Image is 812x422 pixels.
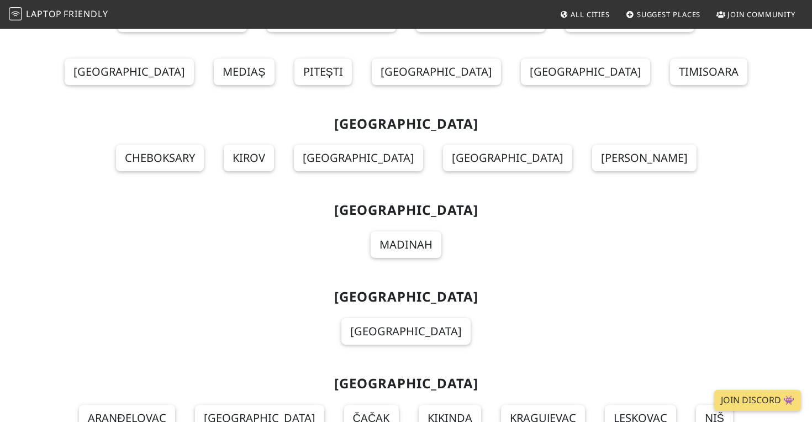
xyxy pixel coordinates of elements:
[48,376,764,392] h2: [GEOGRAPHIC_DATA]
[224,145,274,171] a: Kirov
[372,59,501,85] a: [GEOGRAPHIC_DATA]
[9,5,108,24] a: LaptopFriendly LaptopFriendly
[555,4,614,24] a: All Cities
[9,7,22,20] img: LaptopFriendly
[214,59,274,85] a: Mediaș
[48,116,764,132] h2: [GEOGRAPHIC_DATA]
[637,9,701,19] span: Suggest Places
[294,145,423,171] a: [GEOGRAPHIC_DATA]
[48,289,764,305] h2: [GEOGRAPHIC_DATA]
[116,145,204,171] a: Cheboksary
[727,9,795,19] span: Join Community
[670,59,747,85] a: Timisoara
[341,318,471,345] a: [GEOGRAPHIC_DATA]
[371,231,441,258] a: Madinah
[26,8,62,20] span: Laptop
[521,59,650,85] a: [GEOGRAPHIC_DATA]
[712,4,800,24] a: Join Community
[571,9,610,19] span: All Cities
[621,4,705,24] a: Suggest Places
[294,59,352,85] a: Pitești
[64,8,108,20] span: Friendly
[592,145,697,171] a: [PERSON_NAME]
[443,145,572,171] a: [GEOGRAPHIC_DATA]
[48,202,764,218] h2: [GEOGRAPHIC_DATA]
[65,59,194,85] a: [GEOGRAPHIC_DATA]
